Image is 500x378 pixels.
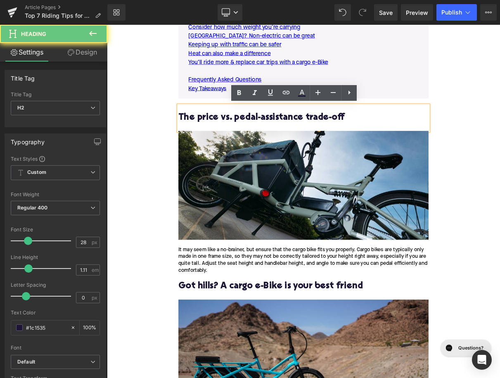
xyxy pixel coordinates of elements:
[11,155,100,162] div: Text Styles
[104,20,222,31] a: Keeping up with traffic can be safer
[4,3,69,24] button: Open gorgias live chat
[11,282,100,288] div: Letter Spacing
[104,9,264,20] a: [GEOGRAPHIC_DATA]? Non-electric can be great
[27,169,46,176] b: Custom
[25,12,92,19] span: Top 7 Riding Tips for Electric Cargo Bikes
[334,4,351,21] button: Undo
[91,112,409,125] h2: The price vs. pedal-assistance trade-off
[11,134,45,145] div: Typography
[11,345,100,351] div: Font
[11,254,100,260] div: Line Height
[11,70,35,82] div: Title Tag
[91,135,409,273] img: Riese and Muller electric cargo bike with Bosch motor
[480,4,497,21] button: More
[55,43,109,62] a: Design
[11,227,100,233] div: Font Size
[406,8,428,17] span: Preview
[104,65,197,76] a: Frequently Asked Questions
[17,105,24,111] b: H2
[27,10,59,18] h1: Questions?
[472,350,492,370] div: Open Intercom Messenger
[107,4,126,21] a: New Library
[21,31,46,37] span: Heading
[17,204,48,211] b: Regular 400
[104,76,152,87] a: Key Takeaways
[104,43,281,54] a: You’ll ride more & replace car trips with a cargo e-Bike
[436,4,477,21] button: Publish
[26,323,66,332] input: Color
[92,295,99,300] span: px
[25,4,107,11] a: Article Pages
[11,192,100,197] div: Font Weight
[80,321,100,335] div: %
[11,92,100,97] div: Title Tag
[379,8,393,17] span: Save
[91,282,409,317] div: It may seem like a no-brainer, but ensure that the cargo bike fits you properly. Cargo bikes are ...
[92,267,99,273] span: em
[91,327,409,340] h2: Got hills? A cargo e-Bike is your best friend
[17,359,35,366] i: Default
[104,31,208,43] a: Heat can also make a difference
[11,310,100,316] div: Text Color
[441,9,462,16] span: Publish
[354,4,371,21] button: Redo
[401,4,433,21] a: Preview
[92,240,99,245] span: px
